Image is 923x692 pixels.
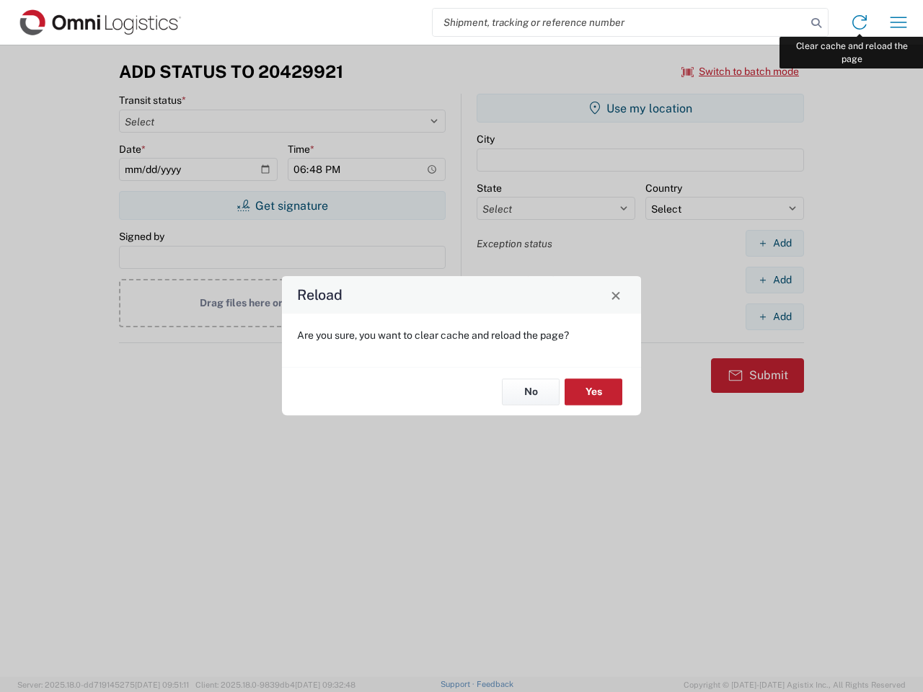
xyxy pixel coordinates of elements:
p: Are you sure, you want to clear cache and reload the page? [297,329,626,342]
input: Shipment, tracking or reference number [433,9,806,36]
button: Yes [565,378,622,405]
h4: Reload [297,285,343,306]
button: No [502,378,560,405]
button: Close [606,285,626,305]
